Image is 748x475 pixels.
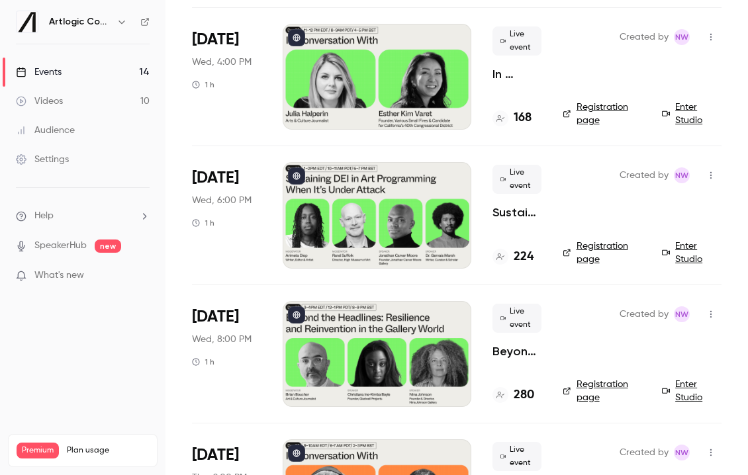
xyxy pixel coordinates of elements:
a: SpeakerHub [34,239,87,253]
h4: 168 [514,109,532,127]
h4: 280 [514,386,534,404]
a: Beyond the Headlines: Resilience and Reinvention in the Gallery World [492,343,541,359]
span: [DATE] [192,167,239,189]
img: Artlogic Connect 2025 [17,11,38,32]
a: In Conversation with [PERSON_NAME] [492,66,541,82]
span: Live event [492,442,541,471]
span: NW [675,306,688,322]
div: Sep 17 Wed, 6:00 PM (Europe/London) [192,162,261,268]
a: 168 [492,109,532,127]
iframe: Noticeable Trigger [134,270,150,282]
div: 1 h [192,79,214,90]
span: Natasha Whiffin [674,306,690,322]
a: Enter Studio [662,101,722,127]
a: Registration page [563,101,646,127]
span: Natasha Whiffin [674,445,690,460]
div: Events [16,65,62,79]
span: Help [34,209,54,223]
span: Wed, 4:00 PM [192,56,252,69]
a: Registration page [563,239,646,266]
li: help-dropdown-opener [16,209,150,223]
span: Live event [492,165,541,194]
a: Sustaining DEI in Art Programming When It’s Under Attack [492,204,541,220]
span: new [95,239,121,253]
span: Live event [492,304,541,333]
div: Videos [16,95,63,108]
div: 1 h [192,357,214,367]
span: Premium [17,443,59,458]
span: Wed, 8:00 PM [192,333,252,346]
div: 1 h [192,218,214,228]
span: NW [675,445,688,460]
span: NW [675,29,688,45]
h4: 224 [514,248,534,266]
div: Audience [16,124,75,137]
a: Enter Studio [662,378,722,404]
h6: Artlogic Connect 2025 [49,15,111,28]
a: Registration page [563,378,646,404]
span: NW [675,167,688,183]
span: Live event [492,26,541,56]
div: Sep 17 Wed, 4:00 PM (Europe/London) [192,24,261,130]
span: [DATE] [192,306,239,327]
span: What's new [34,269,84,282]
span: Created by [620,29,669,45]
span: Created by [620,445,669,460]
a: Enter Studio [662,239,722,266]
span: Created by [620,167,669,183]
span: [DATE] [192,445,239,466]
span: Plan usage [67,445,149,456]
div: Sep 17 Wed, 8:00 PM (Europe/London) [192,301,261,407]
span: Created by [620,306,669,322]
span: Wed, 6:00 PM [192,194,252,207]
span: Natasha Whiffin [674,29,690,45]
a: 224 [492,248,534,266]
a: 280 [492,386,534,404]
div: Settings [16,153,69,166]
span: [DATE] [192,29,239,50]
span: Natasha Whiffin [674,167,690,183]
